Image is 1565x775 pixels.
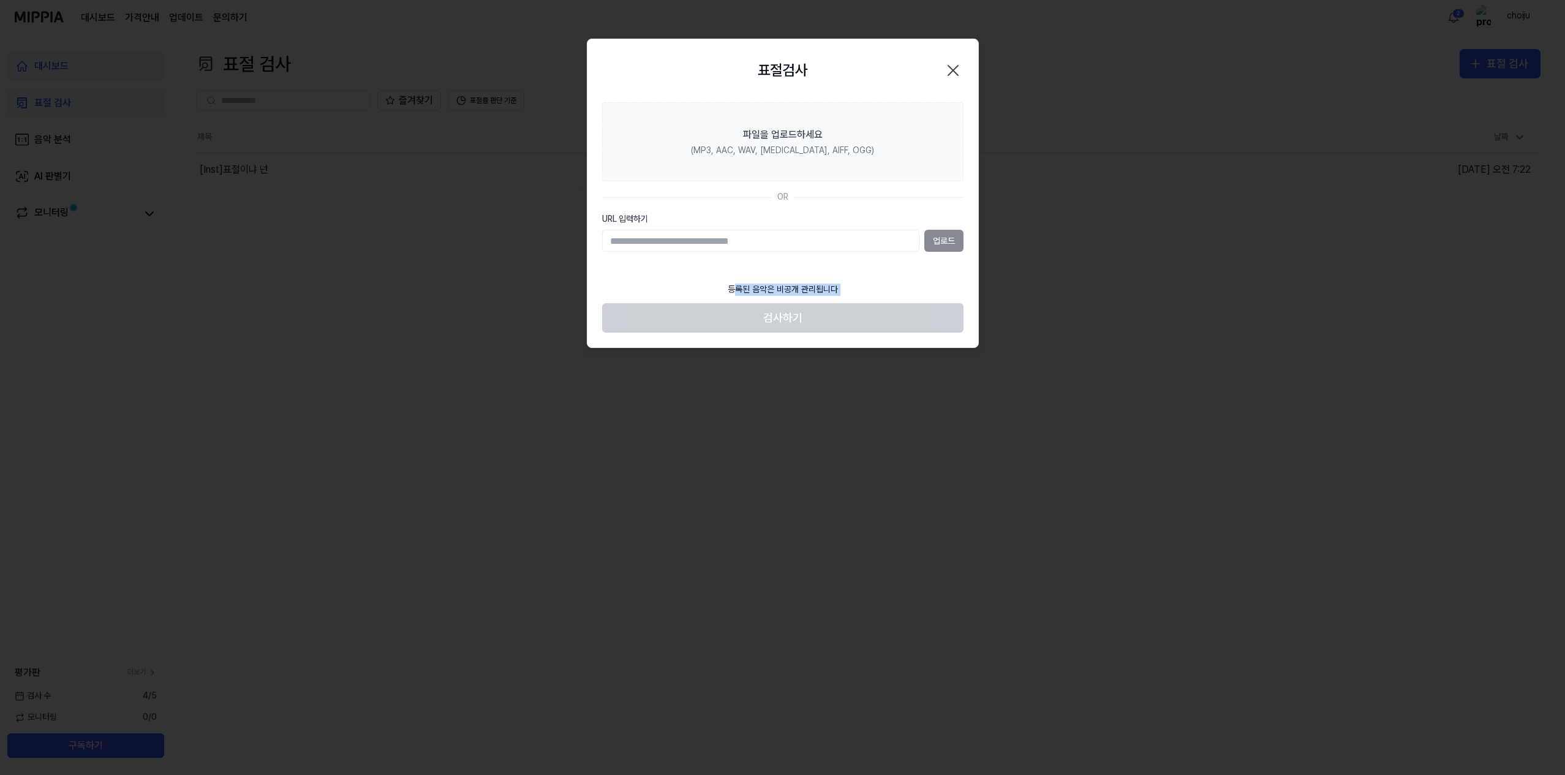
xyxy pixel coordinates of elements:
[777,191,788,203] div: OR
[602,213,964,225] label: URL 입력하기
[720,276,845,303] div: 등록된 음악은 비공개 관리됩니다
[691,145,874,157] div: (MP3, AAC, WAV, [MEDICAL_DATA], AIFF, OGG)
[758,59,808,82] h2: 표절검사
[743,127,823,142] div: 파일을 업로드하세요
